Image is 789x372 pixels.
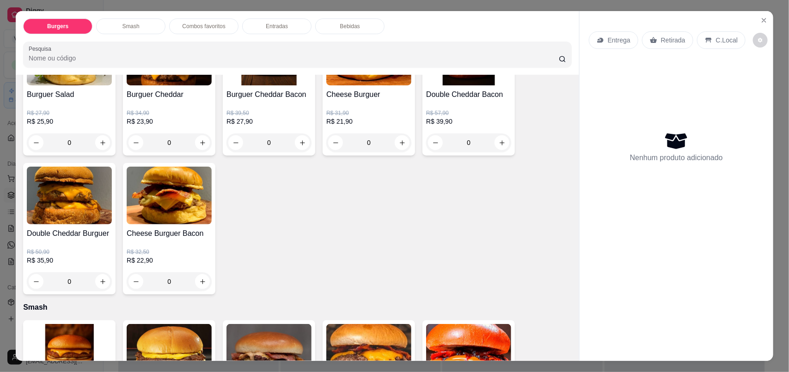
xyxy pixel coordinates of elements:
[326,117,411,126] p: R$ 21,90
[295,135,310,150] button: increase-product-quantity
[27,256,112,265] p: R$ 35,90
[182,23,225,30] p: Combos favoritos
[122,23,139,30] p: Smash
[27,167,112,224] img: product-image
[340,23,360,30] p: Bebidas
[608,36,630,45] p: Entrega
[753,33,768,48] button: decrease-product-quantity
[226,109,312,117] p: R$ 39,50
[495,135,509,150] button: increase-product-quantity
[29,274,43,289] button: decrease-product-quantity
[661,36,685,45] p: Retirada
[426,89,511,100] h4: Double Cheddar Bacon
[195,135,210,150] button: increase-product-quantity
[226,89,312,100] h4: Burguer Cheddar Bacon
[127,256,212,265] p: R$ 22,90
[95,135,110,150] button: increase-product-quantity
[326,109,411,117] p: R$ 31,90
[47,23,68,30] p: Burgers
[716,36,738,45] p: C.Local
[29,45,55,53] label: Pesquisa
[127,109,212,117] p: R$ 34,90
[95,274,110,289] button: increase-product-quantity
[128,135,143,150] button: decrease-product-quantity
[757,13,771,28] button: Close
[426,109,511,117] p: R$ 57,90
[428,135,443,150] button: decrease-product-quantity
[27,248,112,256] p: R$ 50,90
[228,135,243,150] button: decrease-product-quantity
[127,167,212,224] img: product-image
[27,117,112,126] p: R$ 25,90
[226,117,312,126] p: R$ 27,90
[27,89,112,100] h4: Burguer Salad
[127,248,212,256] p: R$ 32,50
[27,228,112,239] h4: Double Cheddar Burguer
[266,23,288,30] p: Entradas
[127,89,212,100] h4: Burguer Cheddar
[426,117,511,126] p: R$ 39,90
[23,302,572,313] p: Smash
[29,135,43,150] button: decrease-product-quantity
[328,135,343,150] button: decrease-product-quantity
[395,135,410,150] button: increase-product-quantity
[630,152,723,163] p: Nenhum produto adicionado
[127,117,212,126] p: R$ 23,90
[27,109,112,117] p: R$ 27,90
[128,274,143,289] button: decrease-product-quantity
[127,228,212,239] h4: Cheese Burguer Bacon
[195,274,210,289] button: increase-product-quantity
[29,54,559,63] input: Pesquisa
[326,89,411,100] h4: Cheese Burguer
